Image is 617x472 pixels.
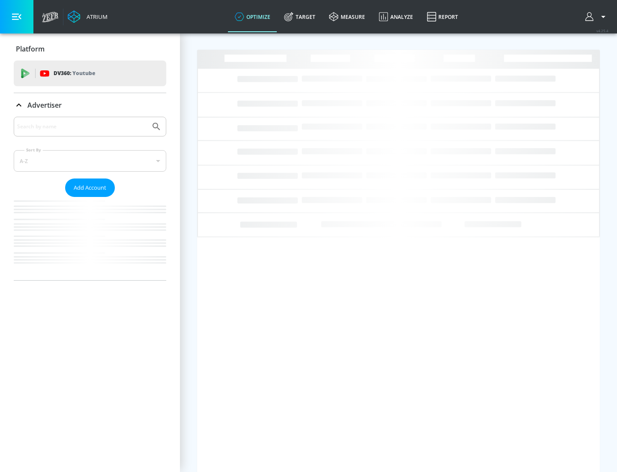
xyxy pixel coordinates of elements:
a: optimize [228,1,277,32]
p: Advertiser [27,100,62,110]
label: Sort By [24,147,43,153]
a: measure [322,1,372,32]
p: Platform [16,44,45,54]
input: Search by name [17,121,147,132]
span: Add Account [74,183,106,193]
div: Advertiser [14,93,166,117]
a: Report [420,1,465,32]
div: Advertiser [14,117,166,280]
span: v 4.25.4 [596,28,608,33]
div: A-Z [14,150,166,172]
p: Youtube [72,69,95,78]
div: Platform [14,37,166,61]
button: Add Account [65,179,115,197]
div: Atrium [83,13,108,21]
nav: list of Advertiser [14,197,166,280]
a: Analyze [372,1,420,32]
a: Target [277,1,322,32]
a: Atrium [68,10,108,23]
div: DV360: Youtube [14,61,166,86]
p: DV360: [54,69,95,78]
